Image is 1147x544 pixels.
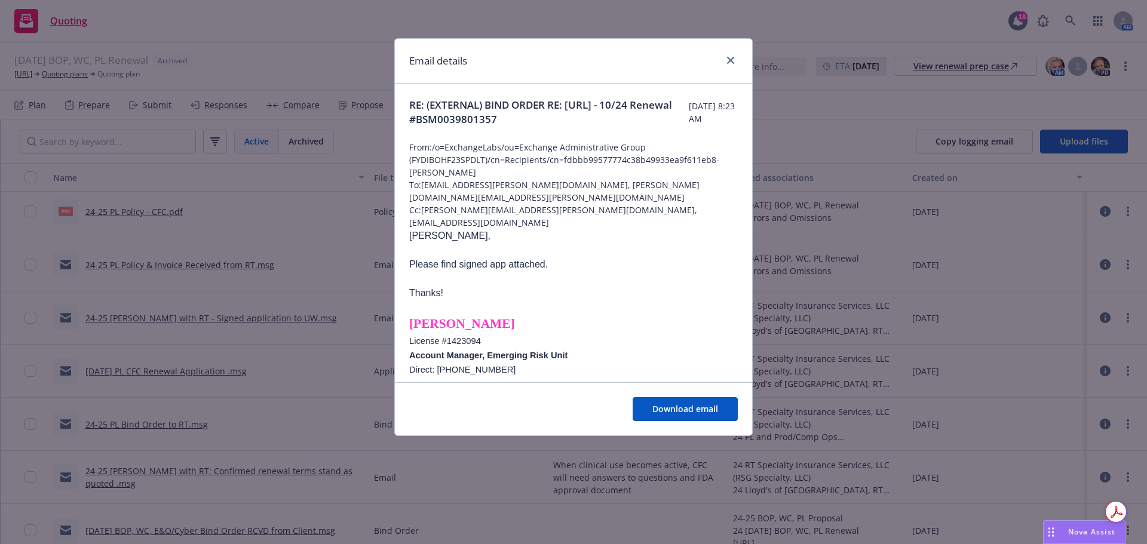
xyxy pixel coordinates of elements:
button: Nova Assist [1043,520,1125,544]
button: Download email [633,397,738,421]
span: [PERSON_NAME], [409,230,490,241]
span: [PERSON_NAME] [409,316,515,331]
span: To: [EMAIL_ADDRESS][PERSON_NAME][DOMAIN_NAME], [PERSON_NAME][DOMAIN_NAME][EMAIL_ADDRESS][PERSON_N... [409,179,738,204]
span: Please find signed app attached. [409,259,548,269]
span: Account Manager, Emerging Risk Unit [409,351,568,360]
a: close [723,53,738,67]
span: License #1423094 [409,336,481,346]
span: [DATE] 8:23 AM [689,100,738,125]
span: RE: (EXTERNAL) BIND ORDER RE: [URL] - 10/24 Renewal #BSM0039801357 [409,98,689,127]
h1: Email details [409,53,467,69]
span: Download email [652,403,718,414]
span: From: /o=ExchangeLabs/ou=Exchange Administrative Group (FYDIBOHF23SPDLT)/cn=Recipients/cn=fdbbb99... [409,141,738,179]
span: Direct: [PHONE_NUMBER] [409,365,516,374]
div: Drag to move [1044,521,1059,543]
span: Nova Assist [1068,527,1115,537]
span: Thanks! [409,288,443,298]
span: Cc: [PERSON_NAME][EMAIL_ADDRESS][PERSON_NAME][DOMAIN_NAME], [EMAIL_ADDRESS][DOMAIN_NAME] [409,204,738,229]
